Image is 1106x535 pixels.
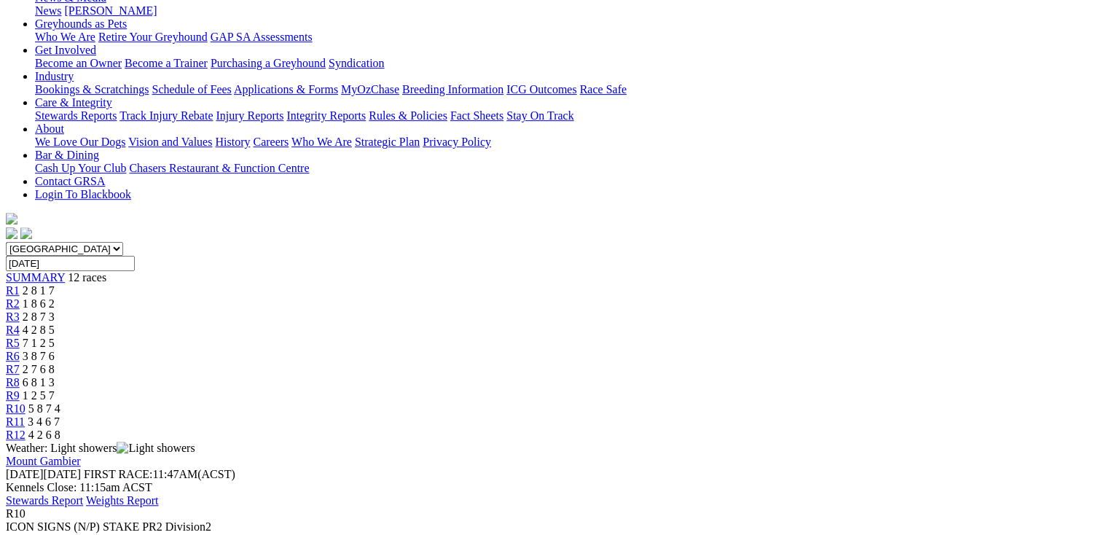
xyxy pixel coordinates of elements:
[125,57,208,69] a: Become a Trainer
[6,455,81,467] a: Mount Gambier
[6,350,20,362] a: R6
[402,83,503,95] a: Breeding Information
[579,83,626,95] a: Race Safe
[35,4,1100,17] div: News & Media
[35,57,122,69] a: Become an Owner
[6,311,20,323] a: R3
[23,311,55,323] span: 2 8 7 3
[23,324,55,336] span: 4 2 8 5
[35,175,105,187] a: Contact GRSA
[506,109,573,122] a: Stay On Track
[28,429,60,441] span: 4 2 6 8
[23,376,55,388] span: 6 8 1 3
[35,136,1100,149] div: About
[6,363,20,375] a: R7
[35,136,125,148] a: We Love Our Dogs
[6,256,135,271] input: Select date
[35,83,1100,96] div: Industry
[23,363,55,375] span: 2 7 6 8
[84,468,235,480] span: 11:47AM(ACST)
[234,83,338,95] a: Applications & Forms
[211,57,326,69] a: Purchasing a Greyhound
[35,162,126,174] a: Cash Up Your Club
[64,4,157,17] a: [PERSON_NAME]
[28,402,60,415] span: 5 8 7 4
[450,109,503,122] a: Fact Sheets
[6,468,81,480] span: [DATE]
[291,136,352,148] a: Who We Are
[6,389,20,402] a: R9
[129,162,309,174] a: Chasers Restaurant & Function Centre
[35,31,1100,44] div: Greyhounds as Pets
[35,44,96,56] a: Get Involved
[6,337,20,349] a: R5
[6,227,17,239] img: facebook.svg
[86,494,159,507] a: Weights Report
[23,389,55,402] span: 1 2 5 7
[6,376,20,388] a: R8
[329,57,384,69] a: Syndication
[355,136,420,148] a: Strategic Plan
[423,136,491,148] a: Privacy Policy
[84,468,152,480] span: FIRST RACE:
[6,297,20,310] a: R2
[35,188,131,200] a: Login To Blackbook
[23,337,55,349] span: 7 1 2 5
[6,429,26,441] a: R12
[35,96,112,109] a: Care & Integrity
[23,350,55,362] span: 3 8 7 6
[152,83,231,95] a: Schedule of Fees
[35,57,1100,70] div: Get Involved
[35,162,1100,175] div: Bar & Dining
[35,83,149,95] a: Bookings & Scratchings
[6,271,65,284] a: SUMMARY
[35,17,127,30] a: Greyhounds as Pets
[35,109,117,122] a: Stewards Reports
[341,83,399,95] a: MyOzChase
[6,442,195,454] span: Weather: Light showers
[506,83,576,95] a: ICG Outcomes
[23,284,55,297] span: 2 8 1 7
[286,109,366,122] a: Integrity Reports
[35,31,95,43] a: Who We Are
[6,415,25,428] a: R11
[216,109,283,122] a: Injury Reports
[128,136,212,148] a: Vision and Values
[6,481,1100,494] div: Kennels Close: 11:15am ACST
[215,136,250,148] a: History
[369,109,447,122] a: Rules & Policies
[119,109,213,122] a: Track Injury Rebate
[6,324,20,336] a: R4
[28,415,60,428] span: 3 4 6 7
[6,402,26,415] a: R10
[6,213,17,224] img: logo-grsa-white.png
[68,271,106,284] span: 12 races
[6,494,83,507] a: Stewards Report
[117,442,195,455] img: Light showers
[35,122,64,135] a: About
[6,468,44,480] span: [DATE]
[20,227,32,239] img: twitter.svg
[35,149,99,161] a: Bar & Dining
[98,31,208,43] a: Retire Your Greyhound
[35,109,1100,122] div: Care & Integrity
[6,507,26,520] span: R10
[211,31,313,43] a: GAP SA Assessments
[6,520,1100,534] div: ICON SIGNS (N/P) STAKE PR2 Division2
[35,70,74,82] a: Industry
[6,284,20,297] a: R1
[253,136,289,148] a: Careers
